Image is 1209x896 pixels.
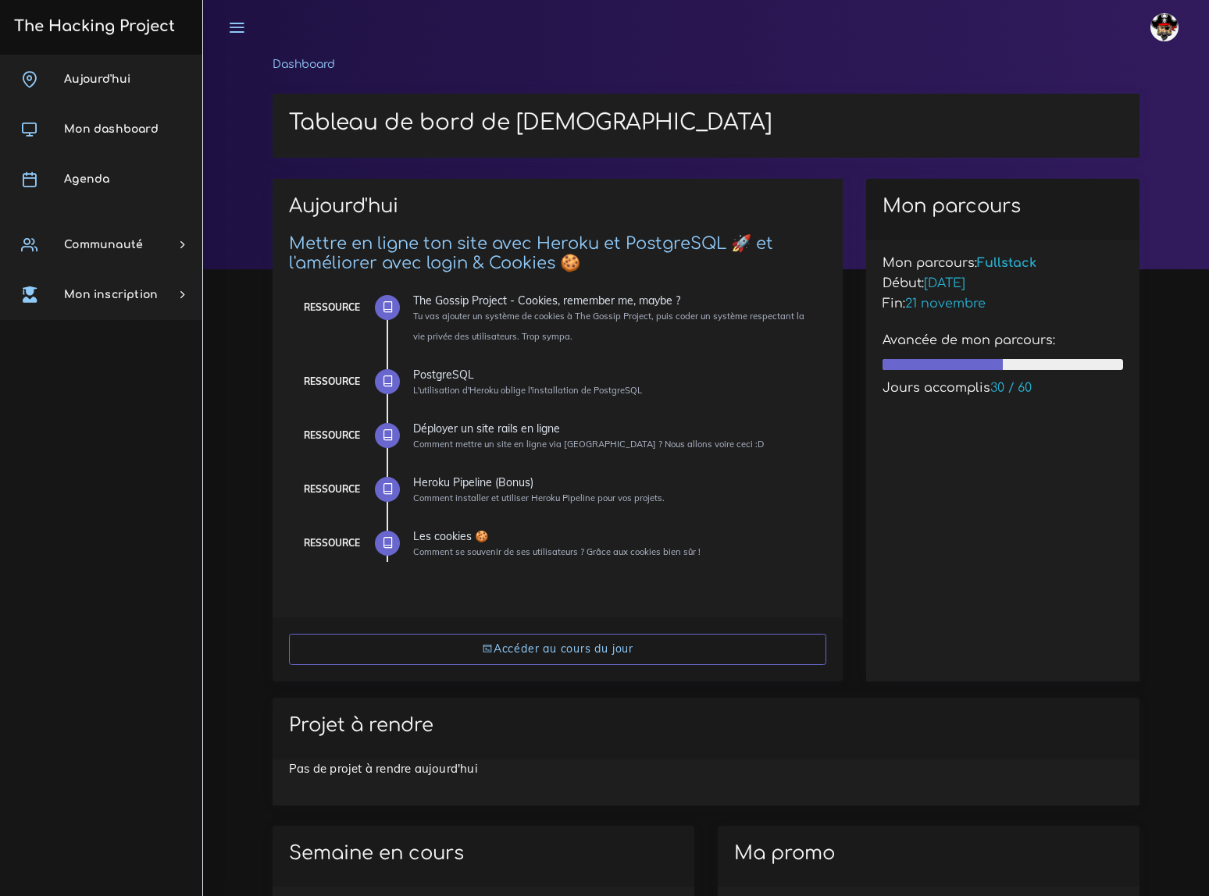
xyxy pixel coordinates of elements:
p: Pas de projet à rendre aujourd'hui [289,759,1123,778]
h1: Tableau de bord de [DEMOGRAPHIC_DATA] [289,110,1123,137]
div: Ressource [304,427,360,444]
h2: Ma promo [734,842,1123,865]
div: Ressource [304,299,360,316]
h2: Aujourd'hui [289,195,826,229]
h5: Mon parcours: [883,256,1123,271]
div: Déployer un site rails en ligne [413,423,815,434]
small: Comment se souvenir de ses utilisateurs ? Grâce aux cookies bien sûr ! [413,546,701,557]
div: The Gossip Project - Cookies, remember me, maybe ? [413,295,815,306]
div: PostgreSQL [413,369,815,380]
a: Accéder au cours du jour [289,634,826,666]
h2: Mon parcours [883,195,1123,218]
span: Mon inscription [64,289,158,300]
div: Ressource [304,535,360,552]
small: Tu vas ajouter un système de cookies à The Gossip Project, puis coder un système respectant la vi... [413,311,804,341]
span: [DATE] [924,276,965,290]
span: Agenda [64,173,109,185]
span: 21 novembre [905,297,986,311]
div: Ressource [304,481,360,498]
h5: Début: [883,276,1123,291]
img: avatar [1150,13,1179,41]
small: L'utilisation d'Heroku oblige l'installation de PostgreSQL [413,385,642,396]
h2: Semaine en cours [289,842,678,865]
a: Mettre en ligne ton site avec Heroku et PostgreSQL 🚀 et l'améliorer avec login & Cookies 🍪 [289,234,773,272]
small: Comment installer et utiliser Heroku Pipeline pour vos projets. [413,492,665,503]
h2: Projet à rendre [289,714,1123,737]
span: Communauté [64,239,143,251]
a: Dashboard [273,59,335,70]
h5: Avancée de mon parcours: [883,333,1123,348]
div: Heroku Pipeline (Bonus) [413,477,815,488]
div: Ressource [304,373,360,390]
small: Comment mettre un site en ligne via [GEOGRAPHIC_DATA] ? Nous allons voire ceci :D [413,439,764,450]
div: Les cookies 🍪 [413,531,815,542]
span: Fullstack [977,256,1036,270]
span: Mon dashboard [64,123,159,135]
h5: Jours accomplis [883,381,1123,396]
span: 30 / 60 [990,381,1032,395]
span: Aujourd'hui [64,73,130,85]
h3: The Hacking Project [9,18,175,35]
h5: Fin: [883,297,1123,311]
